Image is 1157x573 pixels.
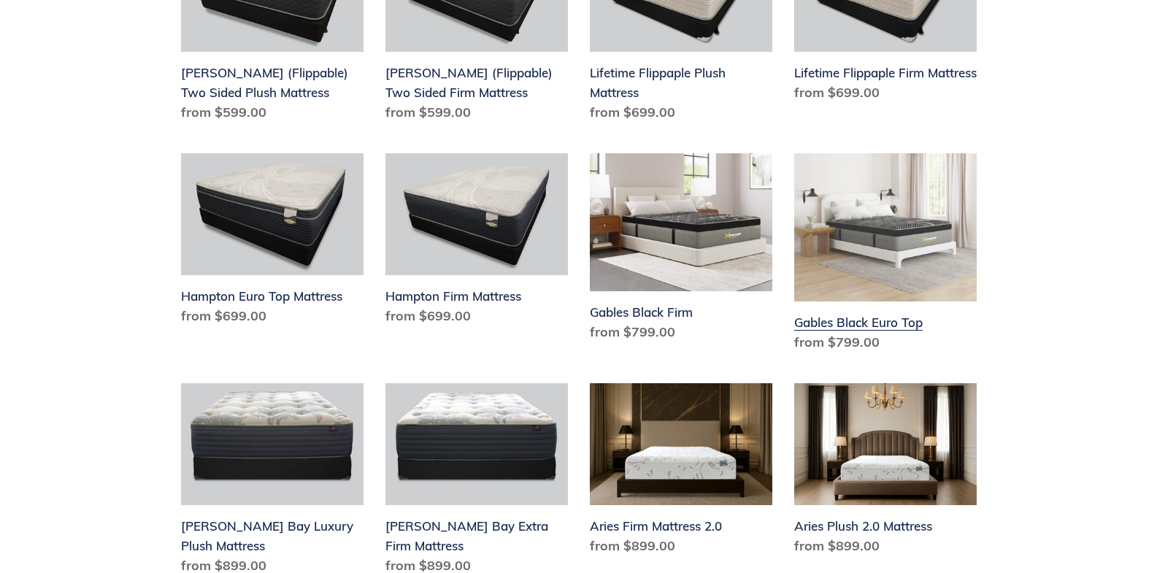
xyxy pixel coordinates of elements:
a: Gables Black Firm [590,153,772,347]
a: Gables Black Euro Top [794,153,977,358]
a: Hampton Firm Mattress [385,153,568,331]
a: Aries Plush 2.0 Mattress [794,383,977,561]
a: Hampton Euro Top Mattress [181,153,364,331]
a: Aries Firm Mattress 2.0 [590,383,772,561]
